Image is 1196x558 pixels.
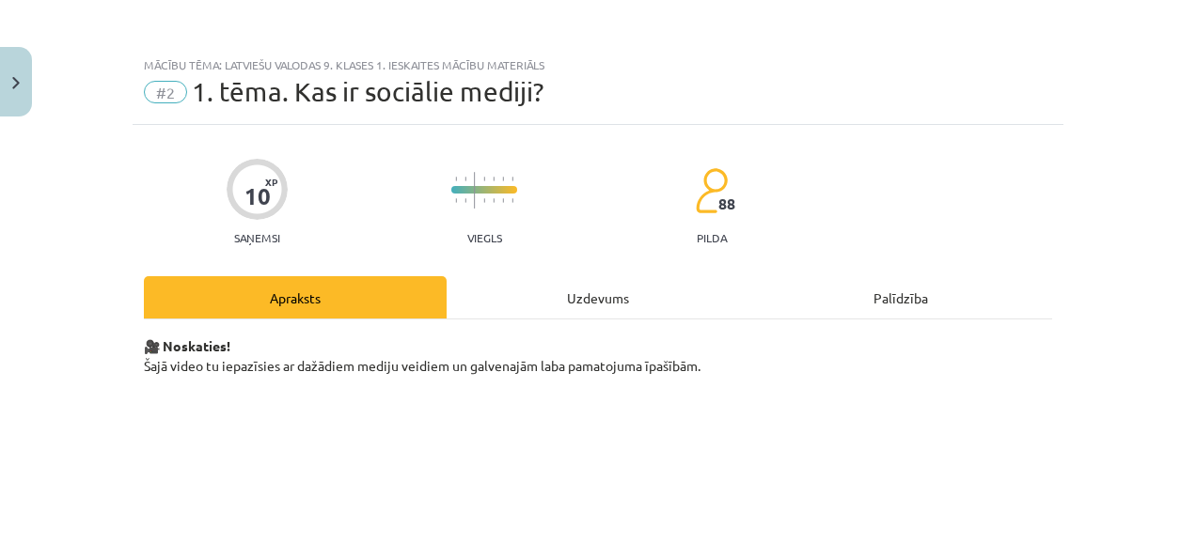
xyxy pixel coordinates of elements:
div: 10 [244,183,271,209]
img: icon-short-line-57e1e144782c952c97e751825c79c345078a6d821885a25fce030b3d8c18986b.svg [502,198,504,203]
span: 88 [718,195,735,212]
p: Viegls [467,231,502,244]
img: icon-short-line-57e1e144782c952c97e751825c79c345078a6d821885a25fce030b3d8c18986b.svg [455,177,457,181]
strong: 🎥 Noskaties! [144,337,230,354]
img: icon-short-line-57e1e144782c952c97e751825c79c345078a6d821885a25fce030b3d8c18986b.svg [464,198,466,203]
img: icon-short-line-57e1e144782c952c97e751825c79c345078a6d821885a25fce030b3d8c18986b.svg [493,177,495,181]
p: Saņemsi [227,231,288,244]
div: Apraksts [144,276,447,318]
div: Mācību tēma: Latviešu valodas 9. klases 1. ieskaites mācību materiāls [144,58,1052,71]
span: #2 [144,81,187,103]
img: icon-short-line-57e1e144782c952c97e751825c79c345078a6d821885a25fce030b3d8c18986b.svg [502,177,504,181]
img: icon-short-line-57e1e144782c952c97e751825c79c345078a6d821885a25fce030b3d8c18986b.svg [511,177,513,181]
img: icon-short-line-57e1e144782c952c97e751825c79c345078a6d821885a25fce030b3d8c18986b.svg [483,198,485,203]
img: icon-close-lesson-0947bae3869378f0d4975bcd49f059093ad1ed9edebbc8119c70593378902aed.svg [12,77,20,89]
span: 1. tēma. Kas ir sociālie mediji? [192,76,543,107]
p: pilda [697,231,727,244]
img: icon-short-line-57e1e144782c952c97e751825c79c345078a6d821885a25fce030b3d8c18986b.svg [493,198,495,203]
img: icon-short-line-57e1e144782c952c97e751825c79c345078a6d821885a25fce030b3d8c18986b.svg [455,198,457,203]
div: Palīdzība [749,276,1052,318]
img: icon-long-line-d9ea69661e0d244f92f715978eff75569469978d946b2353a9bb055b3ed8787d.svg [474,172,476,209]
img: students-c634bb4e5e11cddfef0936a35e636f08e4e9abd3cc4e673bd6f9a4125e45ecb1.svg [695,167,728,214]
p: Šajā video tu iepazīsies ar dažādiem mediju veidiem un galvenajām laba pamatojuma īpašībām. [144,336,1052,376]
img: icon-short-line-57e1e144782c952c97e751825c79c345078a6d821885a25fce030b3d8c18986b.svg [511,198,513,203]
span: XP [265,177,277,187]
img: icon-short-line-57e1e144782c952c97e751825c79c345078a6d821885a25fce030b3d8c18986b.svg [464,177,466,181]
img: icon-short-line-57e1e144782c952c97e751825c79c345078a6d821885a25fce030b3d8c18986b.svg [483,177,485,181]
div: Uzdevums [447,276,749,318]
